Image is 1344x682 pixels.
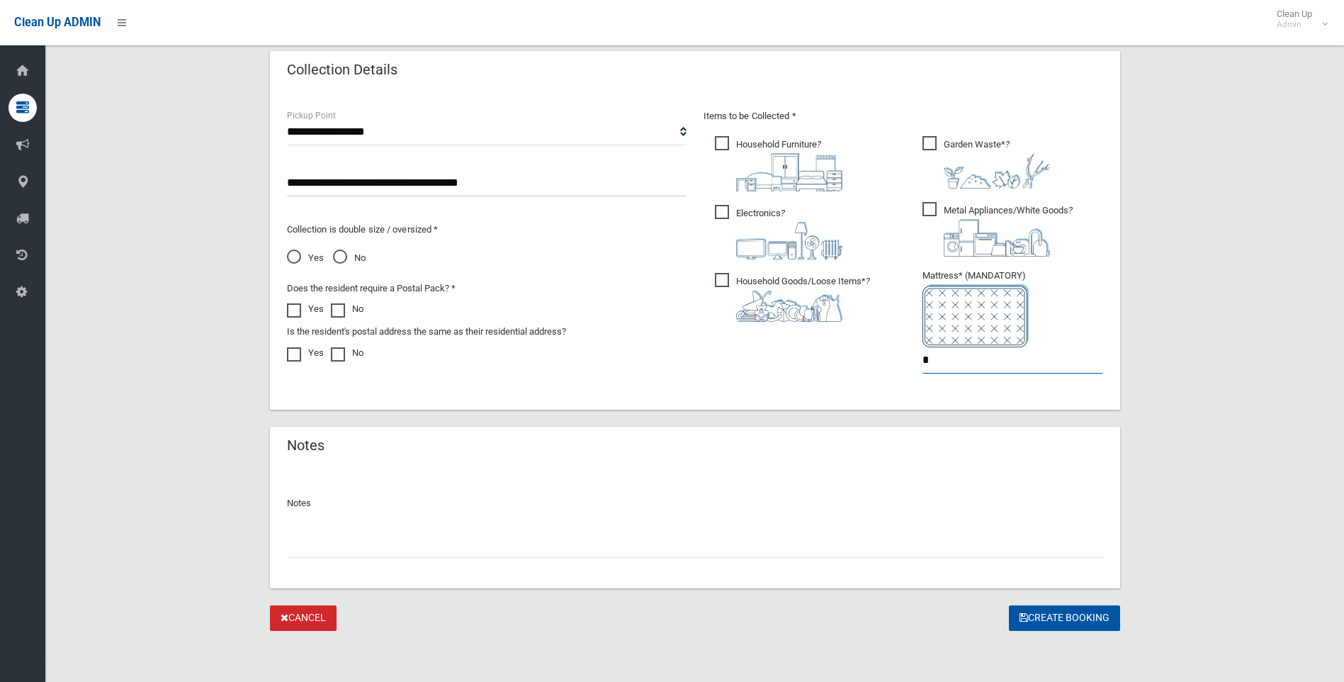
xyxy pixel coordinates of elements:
[922,284,1029,347] img: e7408bece873d2c1783593a074e5cb2f.png
[944,153,1050,189] img: 4fd8a5c772b2c999c83690221e5242e0.png
[287,250,324,267] span: Yes
[736,153,842,191] img: aa9efdbe659d29b613fca23ba79d85cb.png
[736,290,842,322] img: b13cc3517677393f34c0a387616ef184.png
[715,136,842,191] span: Household Furniture
[922,202,1073,257] span: Metal Appliances/White Goods
[287,221,687,238] p: Collection is double size / oversized *
[270,56,414,84] header: Collection Details
[270,605,337,632] a: Cancel
[333,250,366,267] span: No
[270,432,341,459] header: Notes
[1270,9,1326,30] span: Clean Up
[715,205,842,259] span: Electronics
[736,276,870,322] i: ?
[331,301,363,318] label: No
[736,208,842,259] i: ?
[287,301,324,318] label: Yes
[287,280,456,297] label: Does the resident require a Postal Pack? *
[922,270,1103,347] span: Mattress* (MANDATORY)
[287,345,324,362] label: Yes
[331,345,363,362] label: No
[287,323,566,340] label: Is the resident's postal address the same as their residential address?
[704,108,1103,125] p: Items to be Collected *
[922,136,1050,189] span: Garden Waste*
[944,205,1073,257] i: ?
[287,495,1103,512] p: Notes
[736,139,842,191] i: ?
[736,222,842,259] img: 394712a680b73dbc3d2a6a3a7ffe5a07.png
[944,139,1050,189] i: ?
[14,16,101,29] span: Clean Up ADMIN
[715,273,870,322] span: Household Goods/Loose Items*
[944,219,1050,257] img: 36c1b0289cb1767239cdd3de9e694f19.png
[1277,19,1312,30] small: Admin
[1009,605,1120,632] button: Create Booking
